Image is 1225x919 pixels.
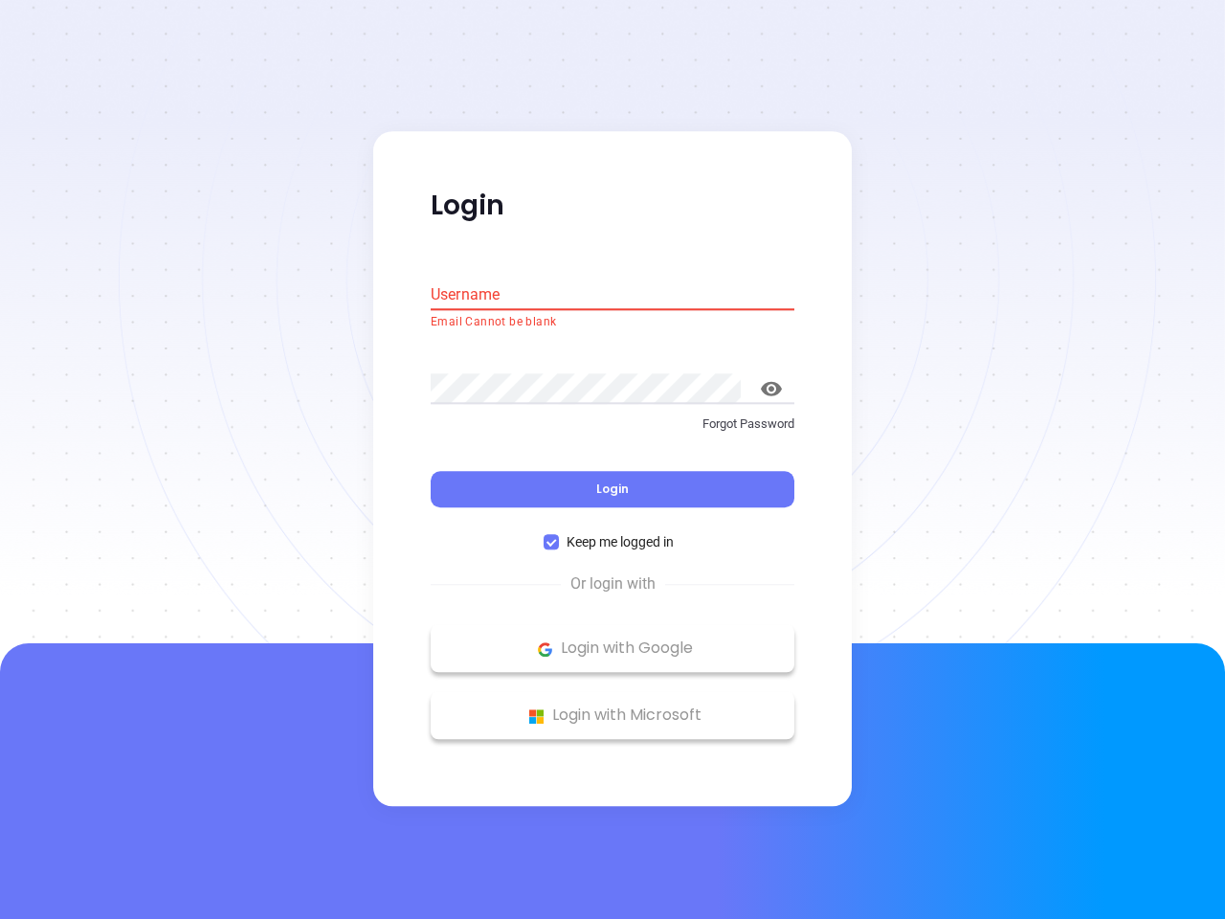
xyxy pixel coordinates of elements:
button: toggle password visibility [748,366,794,412]
span: Login [596,482,629,498]
button: Login [431,472,794,508]
span: Keep me logged in [559,532,681,553]
span: Or login with [561,573,665,596]
button: Google Logo Login with Google [431,625,794,673]
button: Microsoft Logo Login with Microsoft [431,692,794,740]
p: Email Cannot be blank [431,313,794,332]
img: Microsoft Logo [524,705,548,728]
img: Google Logo [533,638,557,661]
p: Login with Google [440,635,785,663]
p: Login [431,189,794,223]
a: Forgot Password [431,415,794,449]
p: Forgot Password [431,415,794,434]
p: Login with Microsoft [440,702,785,730]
